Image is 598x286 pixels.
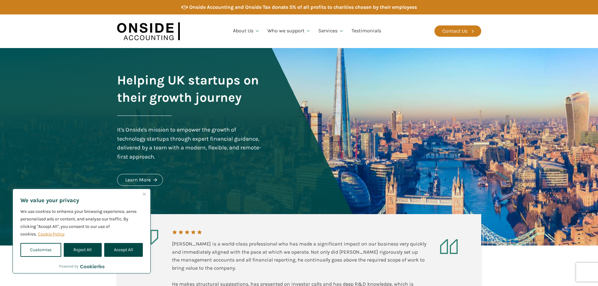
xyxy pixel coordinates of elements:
p: We use cookies to enhance your browsing experience, serve personalised ads or content, and analys... [20,208,143,238]
a: About Us [229,20,264,42]
a: Cookie Policy [38,231,65,237]
a: Testimonials [348,20,385,42]
p: We value your privacy [20,197,143,204]
div: We value your privacy [13,189,151,273]
h1: Helping UK startups on their growth journey [117,72,263,106]
button: Customise [20,243,61,257]
button: Accept All [104,243,143,257]
div: Powered by [59,263,105,269]
a: Learn More [117,174,163,186]
img: Onside Accounting [117,19,180,43]
div: Contact Us [442,27,467,35]
div: Learn More [125,176,151,184]
a: Visit CookieYes website [80,264,105,268]
button: Close [140,190,148,198]
div: Onside Accounting and Onside Tax donate 5% of all profits to charities chosen by their employees [189,3,417,11]
img: Close [143,193,146,196]
a: Services [315,20,348,42]
div: It's Onside's mission to empower the growth of technology startups through expert financial guida... [117,125,263,161]
button: Reject All [64,243,101,257]
a: Contact Us [434,25,481,37]
a: Who we support [264,20,315,42]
